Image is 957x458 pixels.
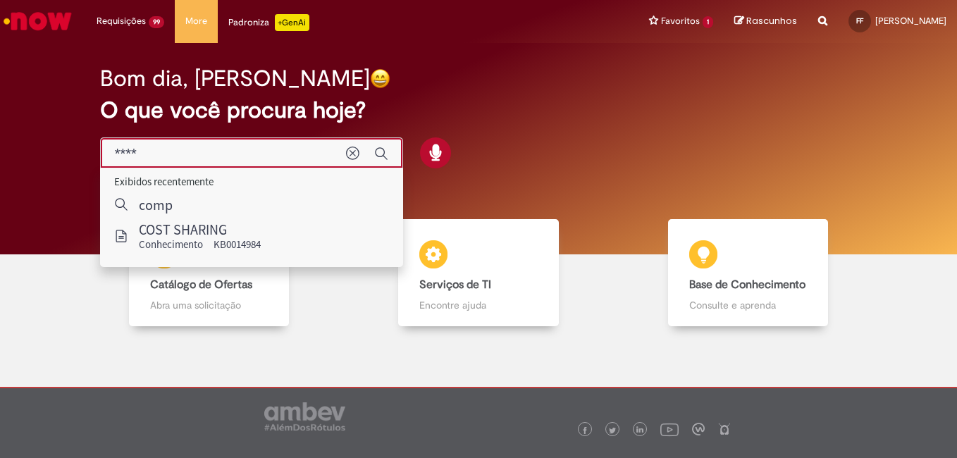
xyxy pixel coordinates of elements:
span: Rascunhos [746,14,797,27]
p: Consulte e aprenda [689,298,808,312]
img: logo_footer_linkedin.png [636,426,643,435]
a: Rascunhos [734,15,797,28]
img: ServiceNow [1,7,74,35]
span: 99 [149,16,164,28]
span: [PERSON_NAME] [875,15,946,27]
div: Padroniza [228,14,309,31]
img: logo_footer_facebook.png [581,427,588,434]
span: More [185,14,207,28]
p: Abra uma solicitação [150,298,268,312]
img: logo_footer_naosei.png [718,423,731,435]
span: 1 [703,16,713,28]
span: FF [856,16,863,25]
b: Catálogo de Ofertas [150,278,252,292]
img: happy-face.png [370,68,390,89]
b: Serviços de TI [419,278,491,292]
img: logo_footer_youtube.png [660,420,679,438]
h2: Bom dia, [PERSON_NAME] [100,66,370,91]
h2: O que você procura hoje? [100,98,858,123]
img: logo_footer_twitter.png [609,427,616,434]
a: Serviços de TI Encontre ajuda [344,219,614,327]
a: Base de Conhecimento Consulte e aprenda [613,219,883,327]
span: Requisições [97,14,146,28]
img: logo_footer_ambev_rotulo_gray.png [264,402,345,431]
span: Favoritos [661,14,700,28]
a: Catálogo de Ofertas Abra uma solicitação [74,219,344,327]
b: Base de Conhecimento [689,278,805,292]
p: Encontre ajuda [419,298,538,312]
p: +GenAi [275,14,309,31]
img: logo_footer_workplace.png [692,423,705,435]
